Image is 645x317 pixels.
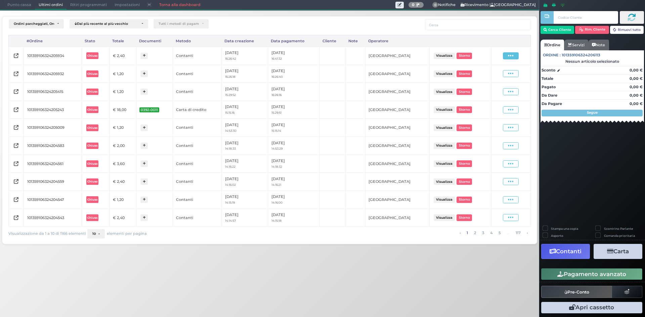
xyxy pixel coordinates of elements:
td: [DATE] [268,101,320,119]
label: Asporto [551,233,563,238]
b: Chiuso [87,162,97,165]
a: Note [588,40,609,50]
small: 14:53:29 [271,147,283,150]
button: Visualizza [434,89,455,95]
td: [DATE] [268,137,320,155]
div: Stato [82,35,110,47]
td: [GEOGRAPHIC_DATA] [365,119,429,137]
div: Data pagamento [268,35,320,47]
small: 16:41:32 [271,57,282,60]
b: Chiuso [87,54,97,57]
button: Contanti [541,244,590,259]
strong: 0,00 € [630,76,643,81]
td: 101359106324204543 [24,209,82,227]
div: elementi per pagina [87,229,147,239]
td: [GEOGRAPHIC_DATA] [365,47,429,65]
small: 14:16:21 [271,183,281,187]
small: 14:16:00 [271,201,283,204]
strong: Da Dare [542,93,557,98]
div: Data creazione [222,35,268,47]
small: 14:15:18 [271,219,282,222]
small: 14:16:22 [225,165,235,168]
small: 14:16:02 [225,183,236,187]
b: Chiuso [87,180,97,183]
button: 10 [87,229,105,239]
span: Ritiri programmati [67,0,111,10]
button: Storno [457,214,472,221]
button: Visualizza [434,160,455,167]
b: Chiuso [87,144,97,147]
a: alla pagina 117 [514,229,522,236]
td: € 1,20 [110,65,136,83]
small: 16:26:16 [271,93,282,97]
span: 10 [92,232,96,236]
button: Visualizza [434,124,455,131]
div: Operatore [365,35,429,47]
td: € 1,20 [110,83,136,101]
td: [GEOGRAPHIC_DATA] [365,137,429,155]
td: € 2,40 [110,47,136,65]
td: [DATE] [222,137,268,155]
strong: 0,00 € [630,68,643,72]
td: € 2,40 [110,173,136,191]
small: 16:26:18 [225,75,235,78]
small: 15:29:51 [271,111,282,114]
td: [DATE] [222,47,268,65]
td: [DATE] [268,173,320,191]
strong: Sconto [542,67,555,73]
strong: 0,00 € [630,85,643,89]
button: Visualizza [434,178,455,185]
b: Chiuso [87,72,97,75]
td: Contanti [173,191,221,209]
a: alla pagina 5 [497,229,502,236]
label: Stampa una copia [551,226,578,231]
td: [DATE] [222,173,268,191]
td: [DATE] [268,119,320,137]
td: Contanti [173,119,221,137]
td: [DATE] [268,47,320,65]
button: Apri cassetto [541,302,642,313]
b: Chiuso [87,108,97,111]
td: [GEOGRAPHIC_DATA] [365,173,429,191]
div: Totale [110,35,136,47]
td: [GEOGRAPHIC_DATA] [365,65,429,83]
td: [DATE] [268,209,320,227]
button: Pre-Conto [541,286,612,298]
td: € 2,40 [110,209,136,227]
div: Note [345,35,365,47]
b: 0 [412,2,415,7]
button: Dal più recente al più vecchio [70,19,148,29]
td: [GEOGRAPHIC_DATA] [365,209,429,227]
td: € 2,00 [110,137,136,155]
strong: 0,00 € [630,93,643,98]
td: 101359106324204547 [24,191,82,209]
b: Chiuso [87,216,97,219]
button: Storno [457,106,472,113]
span: 101359106324206113 [562,52,600,58]
td: [DATE] [222,209,268,227]
td: 101359106324204583 [24,137,82,155]
a: alla pagina 3 [480,229,486,236]
td: € 1,20 [110,119,136,137]
div: Documenti [136,35,173,47]
td: [DATE] [222,191,268,209]
strong: Totale [542,76,553,81]
small: 15:15:16 [225,111,234,114]
td: Contanti [173,209,221,227]
button: Storno [457,53,472,59]
button: Rimuovi tutto [610,26,644,34]
strong: Pagato [542,85,556,89]
td: [DATE] [268,83,320,101]
button: Visualizza [434,70,455,77]
span: Punto cassa [4,0,35,10]
button: Storno [457,89,472,95]
button: Ordini parcheggiati, Ordini aperti, Ordini chiusi [9,19,64,29]
button: Storno [457,143,472,149]
a: Torna alla dashboard [155,0,204,10]
a: Servizi [564,40,588,50]
td: [GEOGRAPHIC_DATA] [365,101,429,119]
button: Storno [457,70,472,77]
div: Ordini parcheggiati, Ordini aperti, Ordini chiusi [14,22,54,26]
td: [DATE] [222,65,268,83]
td: € 18,00 [110,101,136,119]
